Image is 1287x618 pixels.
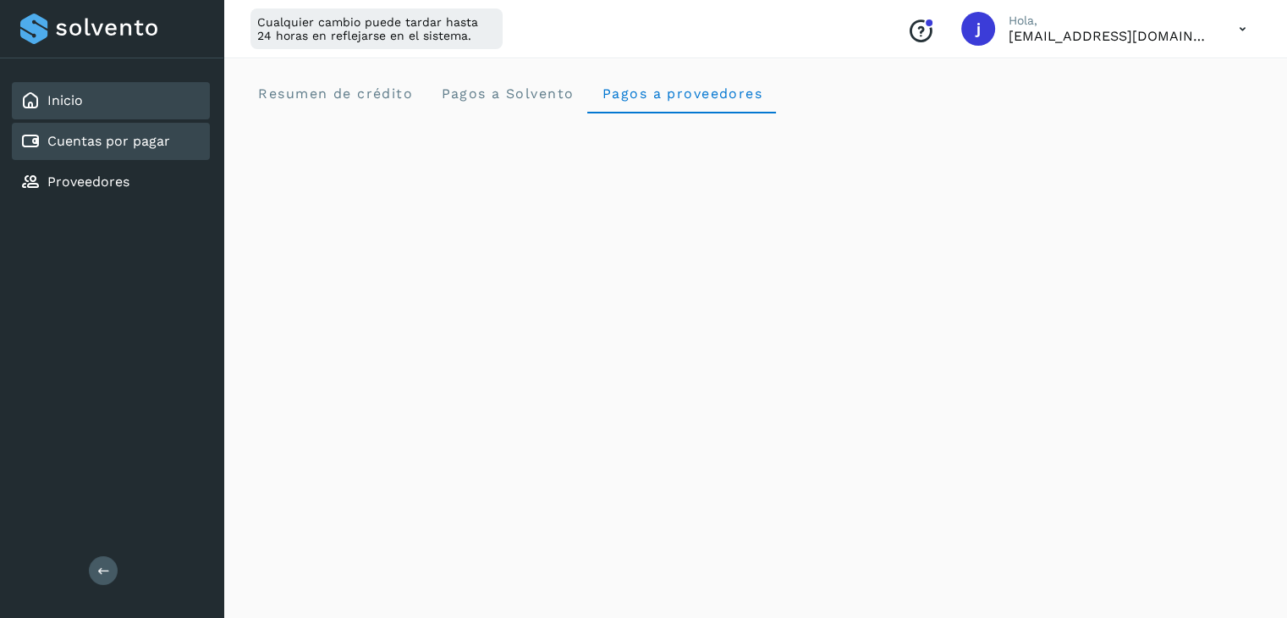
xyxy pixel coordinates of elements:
a: Cuentas por pagar [47,133,170,149]
div: Cuentas por pagar [12,123,210,160]
p: jrodriguez@kalapata.co [1009,28,1212,44]
span: Pagos a proveedores [601,86,762,102]
div: Proveedores [12,163,210,201]
a: Proveedores [47,174,129,190]
p: Hola, [1009,14,1212,28]
a: Inicio [47,92,83,108]
div: Inicio [12,82,210,119]
span: Resumen de crédito [257,86,413,102]
div: Cualquier cambio puede tardar hasta 24 horas en reflejarse en el sistema. [250,8,503,49]
span: Pagos a Solvento [440,86,574,102]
